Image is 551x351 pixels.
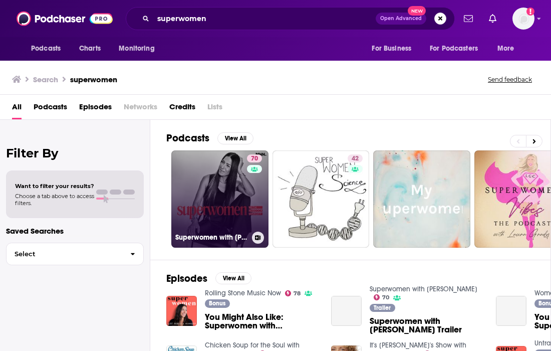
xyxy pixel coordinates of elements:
span: Networks [124,99,157,119]
span: Lists [207,99,222,119]
button: Select [6,243,144,265]
p: Saved Searches [6,226,144,236]
span: Trailer [374,305,391,311]
span: Choose a tab above to access filters. [15,193,94,207]
a: 42 [348,154,363,162]
button: open menu [423,39,492,58]
h2: Episodes [166,272,207,285]
span: For Business [372,42,411,56]
button: View All [217,132,253,144]
button: open menu [365,39,424,58]
span: 70 [251,154,258,164]
a: Show notifications dropdown [485,10,500,27]
span: Logged in as sophiak [512,8,534,30]
a: Credits [169,99,195,119]
span: 70 [382,295,389,300]
a: All [12,99,22,119]
span: Monitoring [119,42,154,56]
h3: superwomen [70,75,117,84]
span: Superwomen with [PERSON_NAME] Trailer [370,317,484,334]
span: For Podcasters [430,42,478,56]
a: You Might Also Like: Superwomen with Rebecca Minkoff [205,313,319,330]
h2: Filter By [6,146,144,160]
span: You Might Also Like: Superwomen with [PERSON_NAME] [205,313,319,330]
a: Episodes [79,99,112,119]
button: open menu [490,39,527,58]
a: You Might Also Like: Superwomen with Rebecca Minkoff [496,296,526,326]
a: Superwomen with Rebecca Minkoff Trailer [331,296,362,326]
span: Charts [79,42,101,56]
a: 42 [272,150,370,248]
span: Select [7,251,122,257]
span: 42 [352,154,359,164]
span: Bonus [209,300,225,306]
span: Open Advanced [380,16,422,21]
div: Search podcasts, credits, & more... [126,7,455,30]
h2: Podcasts [166,132,209,144]
img: User Profile [512,8,534,30]
button: View All [215,272,251,284]
a: 70Superwomen with [PERSON_NAME] [171,150,268,248]
button: Show profile menu [512,8,534,30]
button: Open AdvancedNew [376,13,426,25]
button: open menu [112,39,167,58]
h3: Superwomen with [PERSON_NAME] [175,233,248,242]
a: Show notifications dropdown [460,10,477,27]
a: PodcastsView All [166,132,253,144]
input: Search podcasts, credits, & more... [153,11,376,27]
span: 78 [294,291,301,296]
span: More [497,42,514,56]
a: EpisodesView All [166,272,251,285]
h3: Search [33,75,58,84]
svg: Add a profile image [526,8,534,16]
span: New [408,6,426,16]
a: 70 [374,294,390,300]
img: You Might Also Like: Superwomen with Rebecca Minkoff [166,296,197,326]
a: 78 [285,290,301,296]
a: Rolling Stone Music Now [205,289,281,297]
a: Charts [73,39,107,58]
span: Podcasts [31,42,61,56]
span: Want to filter your results? [15,183,94,190]
a: Podcasts [34,99,67,119]
a: 70 [247,154,262,162]
button: open menu [24,39,74,58]
a: Superwomen with Rebecca Minkoff [370,285,477,293]
img: Podchaser - Follow, Share and Rate Podcasts [17,9,113,28]
button: Send feedback [485,75,535,84]
a: Superwomen with Rebecca Minkoff Trailer [370,317,484,334]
